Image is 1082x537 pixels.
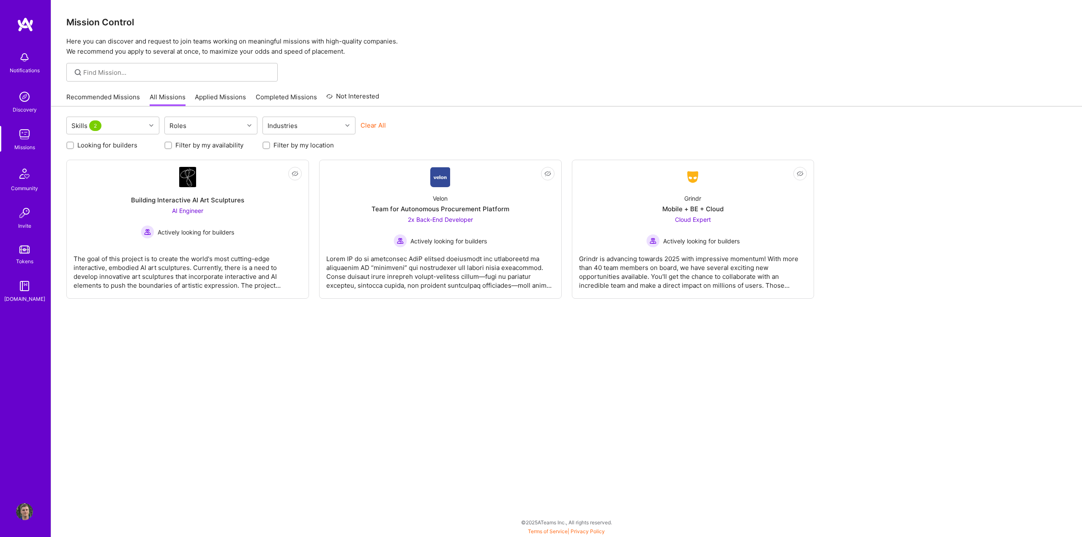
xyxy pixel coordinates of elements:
[131,196,244,204] div: Building Interactive AI Art Sculptures
[141,225,154,239] img: Actively looking for builders
[326,91,379,106] a: Not Interested
[13,105,37,114] div: Discovery
[66,93,140,106] a: Recommended Missions
[579,167,807,292] a: Company LogoGrindrMobile + BE + CloudCloud Expert Actively looking for buildersActively looking f...
[646,234,660,248] img: Actively looking for builders
[663,237,740,245] span: Actively looking for builders
[18,221,31,230] div: Invite
[4,294,45,303] div: [DOMAIN_NAME]
[579,248,807,290] div: Grindr is advancing towards 2025 with impressive momentum! With more than 40 team members on boar...
[675,216,711,223] span: Cloud Expert
[14,143,35,152] div: Missions
[683,169,703,185] img: Company Logo
[17,17,34,32] img: logo
[408,216,473,223] span: 2x Back-End Developer
[66,17,1067,27] h3: Mission Control
[372,204,509,213] div: Team for Autonomous Procurement Platform
[167,120,189,132] div: Roles
[69,120,105,132] div: Skills
[361,121,386,130] button: Clear All
[528,528,568,534] a: Terms of Service
[662,204,724,213] div: Mobile + BE + Cloud
[16,126,33,143] img: teamwork
[528,528,605,534] span: |
[292,170,298,177] i: icon EyeClosed
[158,228,234,237] span: Actively looking for builders
[273,141,334,150] label: Filter by my location
[16,503,33,520] img: User Avatar
[265,120,300,132] div: Industries
[51,512,1082,533] div: © 2025 ATeams Inc., All rights reserved.
[83,68,271,77] input: Find Mission...
[410,237,487,245] span: Actively looking for builders
[175,141,243,150] label: Filter by my availability
[16,204,33,221] img: Invite
[19,245,30,254] img: tokens
[74,167,302,292] a: Company LogoBuilding Interactive AI Art SculpturesAI Engineer Actively looking for buildersActive...
[345,123,350,128] i: icon Chevron
[256,93,317,106] a: Completed Missions
[544,170,551,177] i: icon EyeClosed
[66,36,1067,57] p: Here you can discover and request to join teams working on meaningful missions with high-quality ...
[16,257,33,266] div: Tokens
[433,194,448,203] div: Velon
[14,503,35,520] a: User Avatar
[247,123,251,128] i: icon Chevron
[74,248,302,290] div: The goal of this project is to create the world's most cutting-edge interactive, embodied AI art ...
[430,167,450,187] img: Company Logo
[10,66,40,75] div: Notifications
[16,278,33,294] img: guide book
[150,93,186,106] a: All Missions
[179,167,196,187] img: Company Logo
[73,68,83,77] i: icon SearchGrey
[14,164,35,184] img: Community
[172,207,203,214] span: AI Engineer
[149,123,153,128] i: icon Chevron
[89,120,101,131] span: 2
[77,141,137,150] label: Looking for builders
[571,528,605,534] a: Privacy Policy
[326,248,555,290] div: Lorem IP do si ametconsec AdiP elitsed doeiusmodt inc utlaboreetd ma aliquaenim AD “minimveni” qu...
[797,170,803,177] i: icon EyeClosed
[16,88,33,105] img: discovery
[684,194,701,203] div: Grindr
[16,49,33,66] img: bell
[195,93,246,106] a: Applied Missions
[11,184,38,193] div: Community
[393,234,407,248] img: Actively looking for builders
[326,167,555,292] a: Company LogoVelonTeam for Autonomous Procurement Platform2x Back-End Developer Actively looking f...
